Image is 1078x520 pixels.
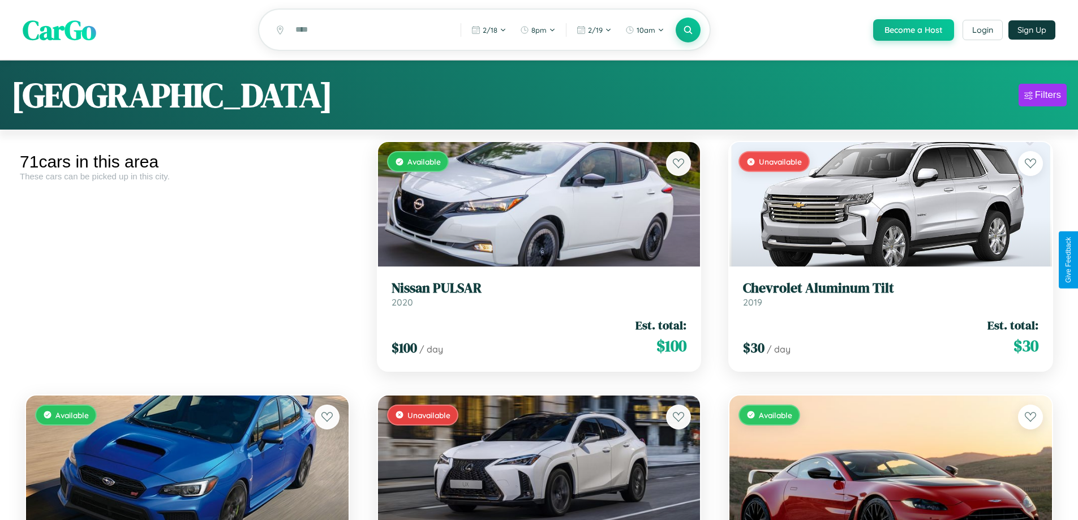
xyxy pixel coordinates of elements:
[392,280,687,308] a: Nissan PULSAR2020
[743,280,1038,296] h3: Chevrolet Aluminum Tilt
[466,21,512,39] button: 2/18
[759,410,792,420] span: Available
[11,72,333,118] h1: [GEOGRAPHIC_DATA]
[1008,20,1055,40] button: Sign Up
[635,317,686,333] span: Est. total:
[392,296,413,308] span: 2020
[20,152,355,171] div: 71 cars in this area
[987,317,1038,333] span: Est. total:
[407,157,441,166] span: Available
[873,19,954,41] button: Become a Host
[743,280,1038,308] a: Chevrolet Aluminum Tilt2019
[483,25,497,35] span: 2 / 18
[656,334,686,357] span: $ 100
[1013,334,1038,357] span: $ 30
[20,171,355,181] div: These cars can be picked up in this city.
[620,21,670,39] button: 10am
[588,25,603,35] span: 2 / 19
[1035,89,1061,101] div: Filters
[571,21,617,39] button: 2/19
[1019,84,1067,106] button: Filters
[55,410,89,420] span: Available
[1064,237,1072,283] div: Give Feedback
[392,280,687,296] h3: Nissan PULSAR
[23,11,96,49] span: CarGo
[743,296,762,308] span: 2019
[514,21,561,39] button: 8pm
[767,343,791,355] span: / day
[743,338,765,357] span: $ 30
[759,157,802,166] span: Unavailable
[531,25,547,35] span: 8pm
[419,343,443,355] span: / day
[392,338,417,357] span: $ 100
[963,20,1003,40] button: Login
[407,410,450,420] span: Unavailable
[637,25,655,35] span: 10am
